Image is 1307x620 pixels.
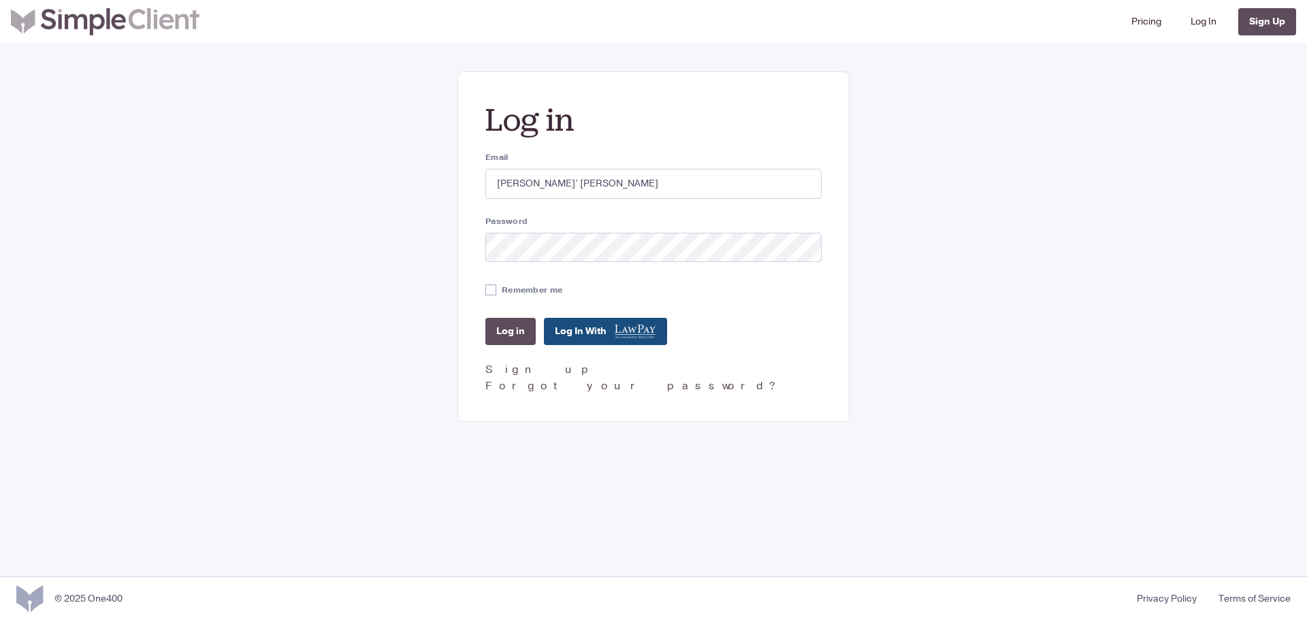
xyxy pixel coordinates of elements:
a: Terms of Service [1208,591,1291,606]
h2: Log in [485,99,822,140]
a: Sign Up [1238,8,1296,35]
input: Log in [485,318,536,345]
a: Pricing [1126,5,1167,38]
div: © 2025 One400 [54,591,123,606]
a: Sign up [485,362,596,377]
input: you@example.com [485,169,822,199]
a: Log In With [544,318,667,345]
a: Privacy Policy [1126,591,1208,606]
a: Log In [1185,5,1222,38]
label: Remember me [502,284,562,296]
label: Password [485,215,822,227]
a: Forgot your password? [485,378,780,393]
label: Email [485,151,822,163]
